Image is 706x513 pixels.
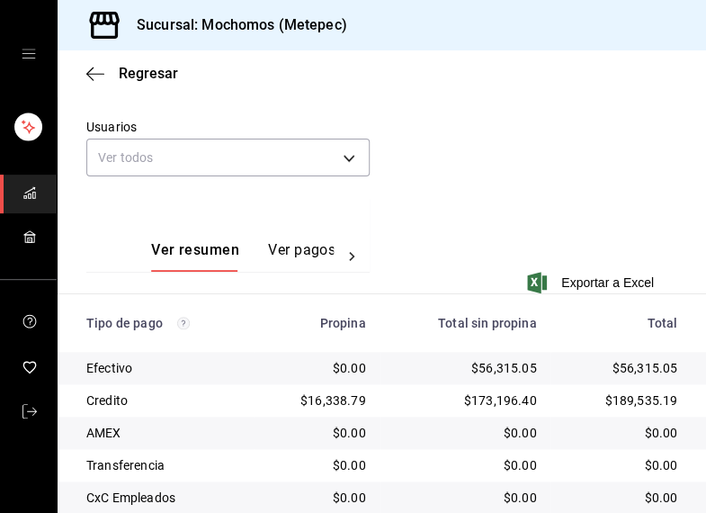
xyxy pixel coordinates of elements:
div: AMEX [86,424,239,442]
div: Tipo de pago [86,316,239,330]
button: open drawer [22,47,36,61]
h3: Sucursal: Mochomos (Metepec) [122,14,347,36]
div: $0.00 [565,424,677,442]
div: $0.00 [395,424,537,442]
div: $189,535.19 [565,391,677,409]
div: Efectivo [86,359,239,377]
div: $0.00 [268,489,365,507]
div: $16,338.79 [268,391,365,409]
button: Ver pagos [268,241,335,272]
button: Regresar [86,65,178,82]
div: Credito [86,391,239,409]
div: Ver todos [86,139,370,176]
div: $0.00 [395,489,537,507]
div: $0.00 [268,424,365,442]
div: $56,315.05 [565,359,677,377]
button: Exportar a Excel [531,272,654,293]
div: Total [565,316,677,330]
div: navigation tabs [151,241,334,272]
div: $0.00 [268,456,365,474]
button: Ver resumen [151,241,239,272]
div: $0.00 [395,456,537,474]
div: Propina [268,316,365,330]
div: $56,315.05 [395,359,537,377]
div: CxC Empleados [86,489,239,507]
div: $0.00 [565,456,677,474]
span: Regresar [119,65,178,82]
div: $173,196.40 [395,391,537,409]
div: Transferencia [86,456,239,474]
svg: Los pagos realizados con Pay y otras terminales son montos brutos. [177,317,190,329]
label: Usuarios [86,121,370,133]
div: $0.00 [268,359,365,377]
div: Total sin propina [395,316,537,330]
div: $0.00 [565,489,677,507]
